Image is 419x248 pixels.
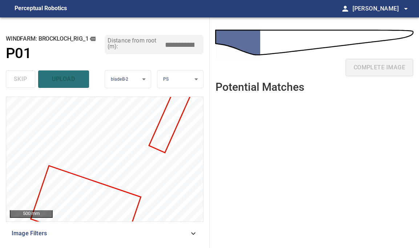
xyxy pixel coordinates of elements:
h1: P01 [6,45,31,62]
span: bladeB-2 [111,77,128,82]
span: PS [163,77,169,82]
div: Image Filters [6,225,204,242]
h2: Potential Matches [215,81,304,93]
button: [PERSON_NAME] [350,1,410,16]
span: Image Filters [12,229,189,238]
button: copy message details [89,35,97,43]
label: Distance from root (m): [108,38,164,49]
h2: windfarm: Brockloch_Rig_1 [6,35,105,43]
span: person [341,4,350,13]
div: PS [157,70,203,89]
figcaption: Perceptual Robotics [15,3,67,15]
a: P01 [6,45,105,62]
span: arrow_drop_down [402,4,410,13]
div: bladeB-2 [105,70,151,89]
span: [PERSON_NAME] [352,4,410,14]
